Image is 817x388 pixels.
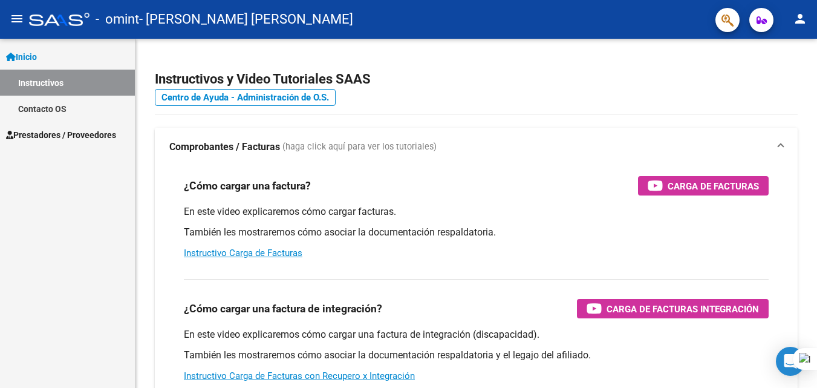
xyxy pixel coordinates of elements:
[776,347,805,376] div: Open Intercom Messenger
[155,68,798,91] h2: Instructivos y Video Tutoriales SAAS
[184,177,311,194] h3: ¿Cómo cargar una factura?
[10,12,24,26] mat-icon: menu
[6,128,116,142] span: Prestadores / Proveedores
[184,248,302,258] a: Instructivo Carga de Facturas
[184,349,769,362] p: También les mostraremos cómo asociar la documentación respaldatoria y el legajo del afiliado.
[184,370,415,381] a: Instructivo Carga de Facturas con Recupero x Integración
[6,50,37,64] span: Inicio
[184,205,769,219] p: En este video explicaremos cómo cargar facturas.
[607,301,759,317] span: Carga de Facturas Integración
[577,299,769,318] button: Carga de Facturas Integración
[155,89,336,106] a: Centro de Ayuda - Administración de O.S.
[96,6,139,33] span: - omint
[638,176,769,196] button: Carga de Facturas
[139,6,353,33] span: - [PERSON_NAME] [PERSON_NAME]
[793,12,807,26] mat-icon: person
[169,140,280,154] strong: Comprobantes / Facturas
[184,300,382,317] h3: ¿Cómo cargar una factura de integración?
[155,128,798,166] mat-expansion-panel-header: Comprobantes / Facturas (haga click aquí para ver los tutoriales)
[668,179,759,194] span: Carga de Facturas
[184,328,769,341] p: En este video explicaremos cómo cargar una factura de integración (discapacidad).
[282,140,437,154] span: (haga click aquí para ver los tutoriales)
[184,226,769,239] p: También les mostraremos cómo asociar la documentación respaldatoria.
